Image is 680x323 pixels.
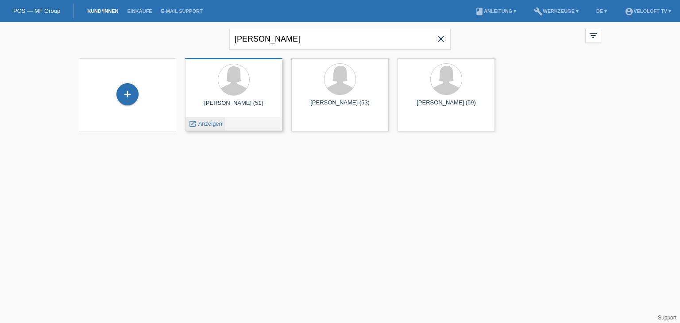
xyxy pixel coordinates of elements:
span: Anzeigen [198,120,222,127]
div: [PERSON_NAME] (51) [192,100,275,114]
a: account_circleVeloLoft TV ▾ [620,8,676,14]
a: bookAnleitung ▾ [471,8,521,14]
a: launch Anzeigen [189,120,222,127]
input: Suche... [229,29,451,50]
div: Kund*in hinzufügen [117,87,138,102]
i: filter_list [588,31,598,40]
i: close [436,34,446,44]
a: buildWerkzeuge ▾ [529,8,583,14]
div: [PERSON_NAME] (59) [405,99,488,113]
a: E-Mail Support [157,8,207,14]
a: Support [658,315,676,321]
i: account_circle [625,7,634,16]
a: Einkäufe [123,8,156,14]
i: build [534,7,543,16]
i: book [475,7,484,16]
a: POS — MF Group [13,8,60,14]
a: DE ▾ [592,8,611,14]
a: Kund*innen [83,8,123,14]
i: launch [189,120,197,128]
div: [PERSON_NAME] (53) [298,99,382,113]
